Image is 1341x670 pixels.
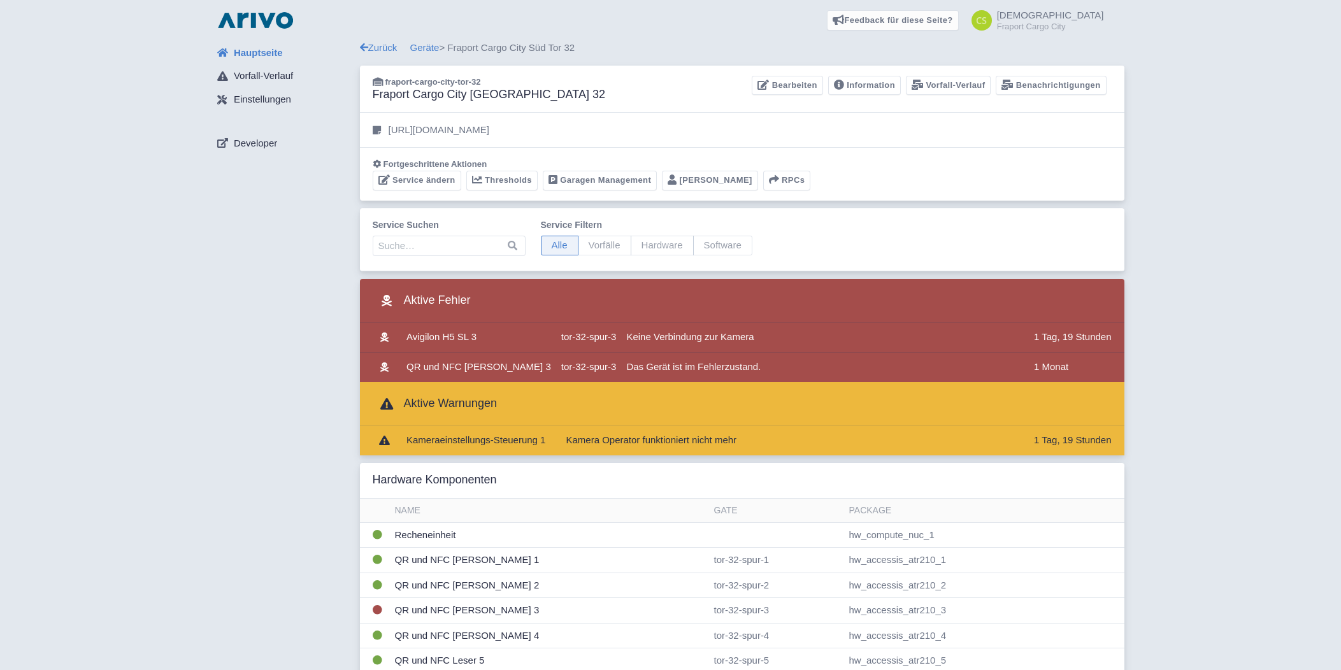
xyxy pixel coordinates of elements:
[1029,426,1124,455] td: 1 Tag, 19 Stunden
[763,171,811,190] button: RPCs
[401,426,550,455] td: Kameraeinstellungs-Steuerung 1
[709,548,844,573] td: tor-32-spur-1
[373,236,526,256] input: Suche…
[844,573,1124,598] td: hw_accessis_atr210_2
[693,236,752,255] span: Software
[207,41,360,65] a: Hauptseite
[401,323,556,353] td: Avigilon H5 SL 3
[401,352,556,382] td: QR und NFC [PERSON_NAME] 3
[410,42,440,53] a: Geräte
[390,522,709,548] td: Recheneinheit
[556,352,622,382] td: tor-32-spur-3
[996,76,1106,96] a: Benachrichtigungen
[964,10,1104,31] a: [DEMOGRAPHIC_DATA] Fraport Cargo City
[906,76,991,96] a: Vorfall-Verlauf
[578,236,631,255] span: Vorfälle
[631,236,694,255] span: Hardware
[1029,323,1124,353] td: 1 Tag, 19 Stunden
[360,41,1124,55] div: > Fraport Cargo City Süd Tor 32
[844,522,1124,548] td: hw_compute_nuc_1
[373,289,471,312] h3: Aktive Fehler
[466,171,538,190] a: Thresholds
[709,598,844,624] td: tor-32-spur-3
[384,159,487,169] span: Fortgeschrittene Aktionen
[556,323,622,353] td: tor-32-spur-3
[626,331,754,342] span: Keine Verbindung zur Kamera
[390,598,709,624] td: QR und NFC [PERSON_NAME] 3
[828,76,901,96] a: Information
[662,171,758,190] a: [PERSON_NAME]
[541,236,578,255] span: Alle
[541,218,752,232] label: Service filtern
[752,76,822,96] a: Bearbeiten
[207,131,360,155] a: Developer
[1029,352,1124,382] td: 1 Monat
[844,598,1124,624] td: hw_accessis_atr210_3
[390,548,709,573] td: QR und NFC [PERSON_NAME] 1
[234,46,283,61] span: Hauptseite
[389,123,489,138] p: [URL][DOMAIN_NAME]
[709,499,844,523] th: Gate
[997,22,1104,31] small: Fraport Cargo City
[390,573,709,598] td: QR und NFC [PERSON_NAME] 2
[234,136,277,151] span: Developer
[543,171,657,190] a: Garagen Management
[566,434,736,445] span: Kamera Operator funktioniert nicht mehr
[997,10,1104,20] span: [DEMOGRAPHIC_DATA]
[709,623,844,648] td: tor-32-spur-4
[207,88,360,112] a: Einstellungen
[373,88,605,102] h3: Fraport Cargo City [GEOGRAPHIC_DATA] 32
[360,42,398,53] a: Zurück
[385,77,481,87] span: fraport-cargo-city-tor-32
[626,361,761,372] span: Das Gerät ist im Fehlerzustand.
[373,218,526,232] label: Service suchen
[207,64,360,89] a: Vorfall-Verlauf
[234,92,291,107] span: Einstellungen
[234,69,293,83] span: Vorfall-Verlauf
[390,499,709,523] th: Name
[373,171,461,190] a: Service ändern
[373,473,497,487] h3: Hardware Komponenten
[373,392,497,415] h3: Aktive Warnungen
[215,10,296,31] img: logo
[390,623,709,648] td: QR und NFC [PERSON_NAME] 4
[844,548,1124,573] td: hw_accessis_atr210_1
[827,10,959,31] a: Feedback für diese Seite?
[709,573,844,598] td: tor-32-spur-2
[844,499,1124,523] th: Package
[844,623,1124,648] td: hw_accessis_atr210_4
